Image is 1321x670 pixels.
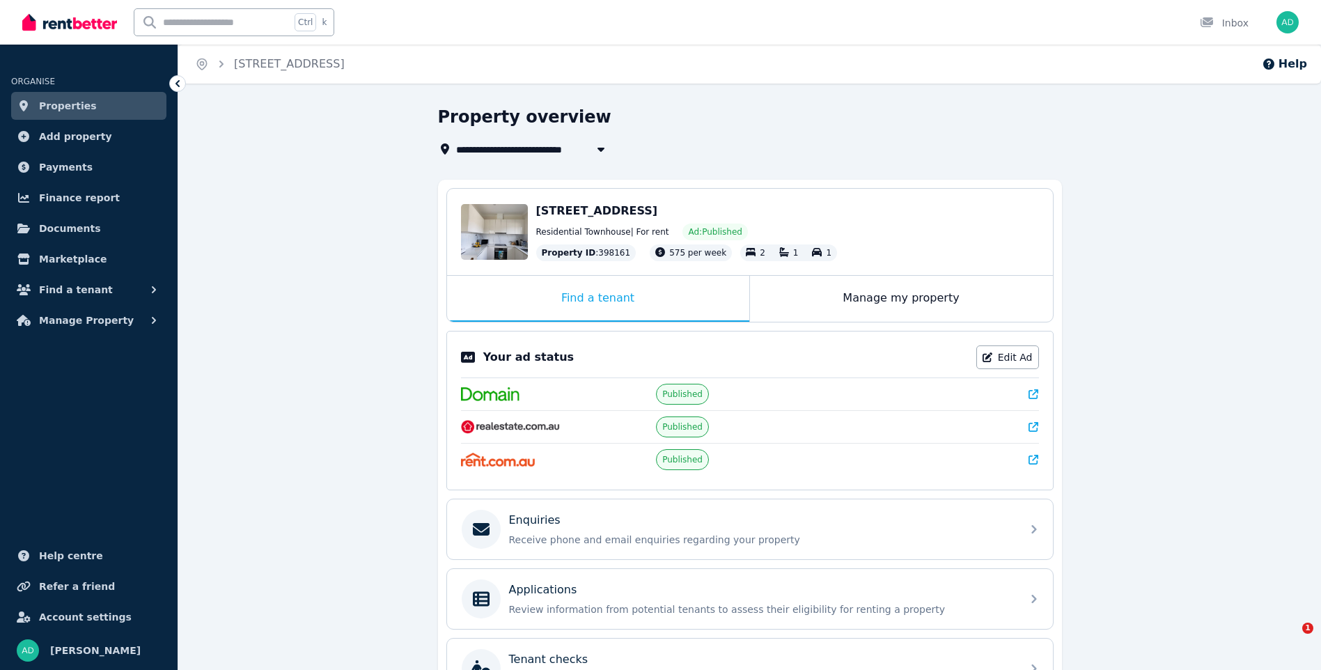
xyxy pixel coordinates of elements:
img: Rent.com.au [461,453,536,467]
div: Find a tenant [447,276,749,322]
button: Help [1262,56,1307,72]
span: Help centre [39,547,103,564]
nav: Breadcrumb [178,45,361,84]
span: Published [662,389,703,400]
button: Find a tenant [11,276,166,304]
span: Residential Townhouse | For rent [536,226,669,237]
div: Inbox [1200,16,1249,30]
span: 1 [1302,623,1313,634]
span: Published [662,421,703,433]
img: Ajit DANGAL [1276,11,1299,33]
span: [PERSON_NAME] [50,642,141,659]
h1: Property overview [438,106,611,128]
span: Manage Property [39,312,134,329]
a: Marketplace [11,245,166,273]
a: Documents [11,215,166,242]
p: Applications [509,582,577,598]
span: Refer a friend [39,578,115,595]
p: Receive phone and email enquiries regarding your property [509,533,1013,547]
a: Help centre [11,542,166,570]
img: RentBetter [22,12,117,33]
a: Finance report [11,184,166,212]
a: Refer a friend [11,572,166,600]
iframe: Intercom live chat [1274,623,1307,656]
a: Properties [11,92,166,120]
img: Ajit DANGAL [17,639,39,662]
span: Finance report [39,189,120,206]
span: Published [662,454,703,465]
img: RealEstate.com.au [461,420,561,434]
div: Manage my property [750,276,1053,322]
span: Marketplace [39,251,107,267]
button: Manage Property [11,306,166,334]
a: Account settings [11,603,166,631]
span: 1 [826,248,831,258]
a: ApplicationsReview information from potential tenants to assess their eligibility for renting a p... [447,569,1053,629]
a: Add property [11,123,166,150]
p: Enquiries [509,512,561,529]
span: 575 per week [669,248,726,258]
span: Add property [39,128,112,145]
span: [STREET_ADDRESS] [536,204,658,217]
span: k [322,17,327,28]
a: Payments [11,153,166,181]
a: Edit Ad [976,345,1039,369]
span: 1 [793,248,799,258]
span: Find a tenant [39,281,113,298]
p: Tenant checks [509,651,588,668]
a: [STREET_ADDRESS] [234,57,345,70]
span: Property ID [542,247,596,258]
span: Account settings [39,609,132,625]
span: 2 [760,248,765,258]
span: ORGANISE [11,77,55,86]
a: EnquiriesReceive phone and email enquiries regarding your property [447,499,1053,559]
div: : 398161 [536,244,636,261]
p: Your ad status [483,349,574,366]
span: Properties [39,98,97,114]
span: Payments [39,159,93,176]
span: Documents [39,220,101,237]
img: Domain.com.au [461,387,519,401]
span: Ctrl [295,13,316,31]
span: Ad: Published [688,226,742,237]
p: Review information from potential tenants to assess their eligibility for renting a property [509,602,1013,616]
